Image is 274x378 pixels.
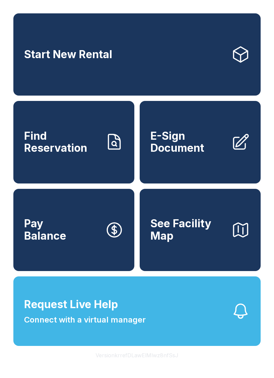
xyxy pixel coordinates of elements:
span: Request Live Help [24,296,118,312]
span: Pay Balance [24,218,66,242]
a: Find Reservation [13,101,134,183]
a: Start New Rental [13,13,261,96]
span: Connect with a virtual manager [24,314,146,326]
span: Find Reservation [24,130,100,154]
span: See Facility Map [150,218,226,242]
button: VersionkrrefDLawElMlwz8nfSsJ [90,346,184,365]
button: Request Live HelpConnect with a virtual manager [13,276,261,346]
button: PayBalance [13,189,134,271]
span: E-Sign Document [150,130,226,154]
span: Start New Rental [24,48,112,61]
button: See Facility Map [140,189,261,271]
a: E-Sign Document [140,101,261,183]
